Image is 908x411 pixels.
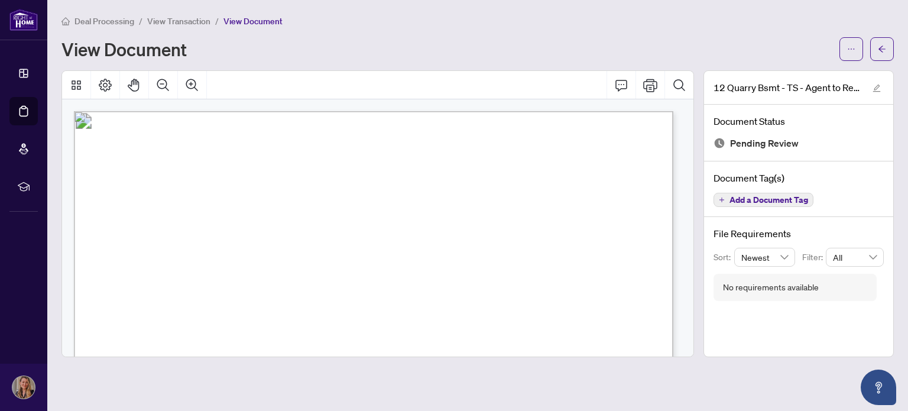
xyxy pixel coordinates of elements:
span: 12 Quarry Bsmt - TS - Agent to Review - [PERSON_NAME].pdf [714,80,861,95]
img: Document Status [714,137,725,149]
span: Deal Processing [74,16,134,27]
button: Open asap [861,370,896,405]
p: Filter: [802,251,826,264]
span: Add a Document Tag [729,196,808,204]
span: edit [873,84,881,92]
span: View Transaction [147,16,210,27]
span: Pending Review [730,135,799,151]
span: All [833,248,877,266]
h4: File Requirements [714,226,884,241]
li: / [215,14,219,28]
div: No requirements available [723,281,819,294]
span: View Document [223,16,283,27]
button: Add a Document Tag [714,193,813,207]
li: / [139,14,142,28]
span: plus [719,197,725,203]
span: arrow-left [878,45,886,53]
span: home [61,17,70,25]
h4: Document Tag(s) [714,171,884,185]
span: ellipsis [847,45,855,53]
img: Profile Icon [12,376,35,399]
img: logo [9,9,38,31]
h1: View Document [61,40,187,59]
h4: Document Status [714,114,884,128]
span: Newest [741,248,789,266]
p: Sort: [714,251,734,264]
